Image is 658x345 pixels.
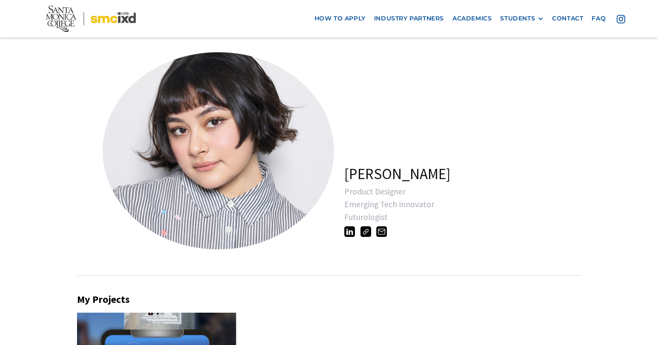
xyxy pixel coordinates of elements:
a: open lightbox [92,43,305,256]
img: https://www.linkedin.com/in/ainohalonen/ [344,226,355,237]
div: Emerging Tech Innovator [344,200,597,208]
a: industry partners [370,11,448,26]
a: Academics [448,11,496,26]
h1: [PERSON_NAME] [344,165,450,183]
div: STUDENTS [500,15,544,22]
h2: My Projects [77,294,581,306]
a: faq [587,11,610,26]
div: Product Designer [344,187,597,196]
img: icon - instagram [617,15,625,23]
div: Futurologist [344,213,597,221]
img: ainohdesign@gmail.com [376,226,387,237]
img: Santa Monica College - SMC IxD logo [46,6,136,32]
a: contact [548,11,587,26]
a: how to apply [310,11,370,26]
img: https://ainoh.design [360,226,371,237]
div: STUDENTS [500,15,535,22]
